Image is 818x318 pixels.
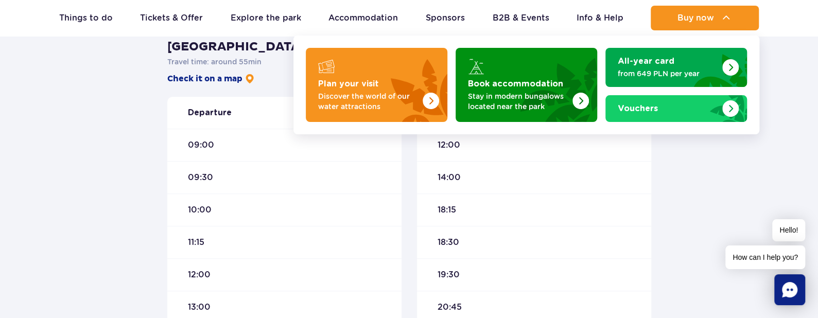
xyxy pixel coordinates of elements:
a: Things to do [59,6,113,30]
span: 09:30 [188,172,213,183]
p: from 649 PLN per year [618,68,718,79]
a: Plan your visit [306,48,447,122]
span: 11:15 [188,237,204,248]
span: 12:00 [438,139,460,151]
span: 12:00 [188,269,211,280]
button: Buy now [651,6,759,30]
p: Discover the world of our water attractions [318,91,419,112]
strong: All-year card [618,57,674,65]
strong: Departure [188,107,232,118]
a: Explore the park [231,6,301,30]
a: Book accommodation [456,48,597,122]
h3: [GEOGRAPHIC_DATA] Suntago [167,39,402,55]
strong: Vouchers [618,104,658,113]
span: 20:45 [438,302,462,313]
a: Vouchers [605,95,747,122]
div: Chat [774,274,805,305]
span: 13:00 [188,302,211,313]
p: Travel time : [167,57,402,67]
span: 14:00 [438,172,461,183]
strong: Plan your visit [318,80,379,88]
span: 18:30 [438,237,459,248]
span: around 55 min [211,58,262,66]
span: 18:15 [438,204,456,216]
a: Info & Help [577,6,623,30]
span: 19:30 [438,269,460,280]
a: B2B & Events [492,6,549,30]
a: Sponsors [426,6,465,30]
a: Check it on a map [167,73,255,84]
strong: Book accommodation [468,80,563,88]
a: Accommodation [328,6,398,30]
span: 10:00 [188,204,212,216]
img: pin-yellow.6f239d18.svg [245,74,255,84]
span: How can I help you? [725,245,805,269]
a: All-year card [605,48,747,87]
span: 09:00 [188,139,214,151]
a: Tickets & Offer [140,6,203,30]
p: Stay in modern bungalows located near the park [468,91,568,112]
span: Hello! [772,219,805,241]
span: Buy now [677,13,714,23]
